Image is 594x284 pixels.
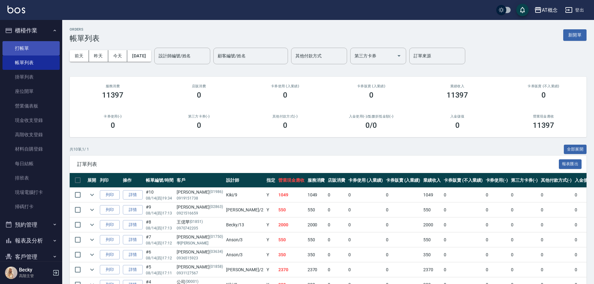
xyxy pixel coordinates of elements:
p: 08/14 (四) 17:11 [146,270,174,276]
a: 詳情 [123,235,143,245]
td: 0 [484,218,510,232]
td: 2370 [422,262,442,277]
td: #5 [144,262,175,277]
td: 2370 [277,262,306,277]
th: 其他付款方式(-) [539,173,573,188]
button: 報表匯出 [559,159,582,169]
p: 0919151738 [177,195,223,201]
h3: 服務消費 [77,84,148,88]
td: 0 [539,218,573,232]
td: 0 [442,203,484,217]
button: [DATE] [127,50,151,62]
td: 0 [347,233,384,247]
p: (01986) [210,189,223,195]
td: Anson /3 [225,233,265,247]
a: 新開單 [563,32,587,38]
button: 報表及分析 [2,233,60,249]
td: 0 [384,218,422,232]
h2: 入金儲值 [422,114,493,118]
td: 0 [326,188,347,202]
th: 展開 [86,173,98,188]
button: AT概念 [532,4,560,17]
td: #7 [144,233,175,247]
a: 掛單列表 [2,70,60,84]
a: 詳情 [123,220,143,230]
td: 0 [347,248,384,262]
td: Y [265,233,277,247]
p: (02863) [210,204,223,210]
div: 王偲苹 [177,219,223,225]
div: [PERSON_NAME] [177,189,223,195]
button: 昨天 [89,50,108,62]
th: 操作 [121,173,144,188]
a: 詳情 [123,250,143,260]
td: 2000 [422,218,442,232]
p: 0921516659 [177,210,223,216]
th: 設計師 [225,173,265,188]
h2: 入金使用(-) /點數折抵金額(-) [336,114,407,118]
td: 0 [509,203,539,217]
td: 0 [509,233,539,247]
h3: 0 [283,91,287,99]
th: 營業現金應收 [277,173,306,188]
h3: 帳單列表 [70,34,100,43]
a: 詳情 [123,205,143,215]
p: (01750) [210,234,223,240]
button: Open [394,51,404,61]
th: 服務消費 [306,173,327,188]
p: (03634) [210,249,223,255]
a: 掃碼打卡 [2,200,60,214]
p: 共 10 筆, 1 / 1 [70,147,89,152]
h2: 卡券販賣 (不入業績) [508,84,579,88]
td: 0 [539,233,573,247]
td: 550 [306,233,327,247]
h3: 0 [455,121,460,130]
p: 08/14 (四) 17:13 [146,210,174,216]
button: expand row [87,205,97,214]
th: 卡券使用 (入業績) [347,173,384,188]
td: Becky /13 [225,218,265,232]
td: 0 [484,233,510,247]
a: 材料自購登錄 [2,142,60,156]
h3: 11397 [533,121,555,130]
h3: 0 [197,121,201,130]
td: 0 [384,203,422,217]
a: 詳情 [123,190,143,200]
td: 0 [484,262,510,277]
a: 現場電腦打卡 [2,185,60,200]
button: 今天 [108,50,128,62]
h3: 0 [541,91,546,99]
button: 預約管理 [2,217,60,233]
td: 550 [422,203,442,217]
a: 座位開單 [2,84,60,99]
td: Anson /3 [225,248,265,262]
td: 350 [306,248,327,262]
td: 350 [277,248,306,262]
td: 0 [326,262,347,277]
td: 0 [384,262,422,277]
p: 08/14 (四) 17:12 [146,240,174,246]
td: 0 [442,188,484,202]
h5: Becky [19,267,51,273]
td: 0 [539,188,573,202]
a: 每日結帳 [2,156,60,171]
button: expand row [87,235,97,244]
td: Y [265,262,277,277]
img: Logo [7,6,25,13]
button: 登出 [563,4,587,16]
td: 0 [509,248,539,262]
th: 業績收入 [422,173,442,188]
td: 1049 [422,188,442,202]
h3: 11397 [102,91,124,99]
td: Y [265,203,277,217]
td: Y [265,218,277,232]
span: 訂單列表 [77,161,559,167]
h3: 0 [283,121,287,130]
button: 前天 [70,50,89,62]
div: [PERSON_NAME] [177,264,223,270]
a: 打帳單 [2,41,60,55]
td: 0 [326,203,347,217]
td: 2000 [277,218,306,232]
td: 0 [509,188,539,202]
button: expand row [87,220,97,229]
